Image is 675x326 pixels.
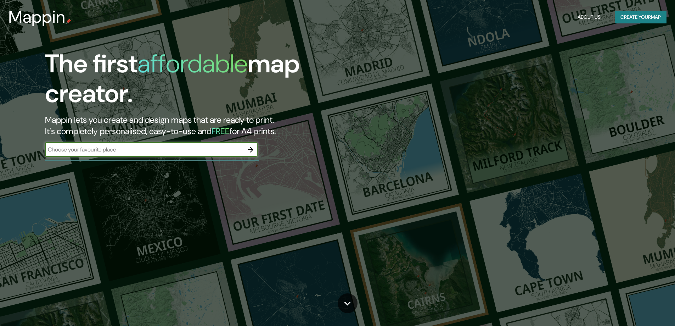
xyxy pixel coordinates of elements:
[137,47,248,80] h1: affordable
[575,11,603,24] button: About Us
[45,49,383,114] h1: The first map creator.
[212,126,230,137] h5: FREE
[45,145,243,154] input: Choose your favourite place
[45,114,383,137] h2: Mappin lets you create and design maps that are ready to print. It's completely personalised, eas...
[9,7,66,27] h3: Mappin
[66,18,71,24] img: mappin-pin
[615,11,666,24] button: Create yourmap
